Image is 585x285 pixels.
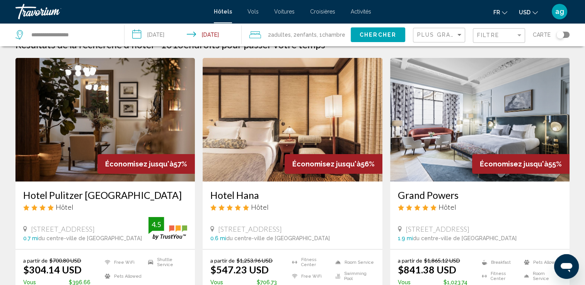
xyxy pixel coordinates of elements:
[480,160,548,168] span: Économisez jusqu'à
[101,257,144,267] li: Free WiFi
[413,235,517,241] span: du centre-ville de [GEOGRAPHIC_DATA]
[148,217,187,240] img: trustyou-badge.svg
[549,3,570,20] button: User Menu
[292,160,361,168] span: Économisez jusqu'à
[31,225,95,233] span: [STREET_ADDRESS]
[406,225,469,233] span: [STREET_ADDRESS]
[473,28,525,44] button: Filter
[417,32,509,38] span: Plus grandes économies
[101,271,144,281] li: Pets Allowed
[203,58,382,182] img: Hotel image
[210,235,226,241] span: 0.6 mi
[268,29,291,40] span: 2
[351,27,405,42] button: Chercher
[297,32,317,38] span: Enfants
[288,257,331,267] li: Fitness Center
[520,271,562,281] li: Room Service
[23,203,187,211] div: 4 star Hotel
[218,225,282,233] span: [STREET_ADDRESS]
[424,257,460,264] del: $1,865.12 USD
[398,257,422,264] span: a partir de
[247,8,259,15] a: Vols
[331,271,375,281] li: Swimming Pool
[493,7,507,18] button: Change language
[417,32,463,39] mat-select: Sort by
[15,4,206,19] a: Travorium
[555,8,564,15] span: ag
[242,23,351,46] button: Travelers: 2 adults, 2 children
[285,154,382,174] div: 56%
[438,203,456,211] span: Hôtel
[478,271,520,281] li: Fitness Center
[125,23,241,46] button: Check-in date: Dec 22, 2025 Check-out date: Dec 23, 2025
[551,31,570,38] button: Toggle map
[23,257,48,264] span: a partir de
[322,32,345,38] span: Chambre
[398,235,413,241] span: 1.9 mi
[554,254,579,279] iframe: Bouton de lancement de la fenêtre de messagerie
[360,32,396,38] span: Chercher
[148,220,164,229] div: 4.5
[390,58,570,182] img: Hotel image
[520,257,562,267] li: Pets Allowed
[23,189,187,201] a: Hotel Pulitzer [GEOGRAPHIC_DATA]
[210,189,374,201] a: Hotel Hana
[398,189,562,201] a: Grand Powers
[237,257,273,264] del: $1,253.96 USD
[56,203,73,211] span: Hôtel
[472,154,570,174] div: 55%
[274,8,295,15] a: Voitures
[519,9,530,15] span: USD
[519,7,538,18] button: Change currency
[493,9,500,15] span: fr
[351,8,371,15] a: Activités
[331,257,375,267] li: Room Service
[105,160,174,168] span: Économisez jusqu'à
[23,235,38,241] span: 0.7 mi
[533,29,551,40] span: Carte
[214,8,232,15] a: Hôtels
[15,58,195,182] img: Hotel image
[144,257,188,267] li: Shuttle Service
[251,203,269,211] span: Hôtel
[317,29,345,40] span: , 1
[288,271,331,281] li: Free WiFi
[38,235,142,241] span: du centre-ville de [GEOGRAPHIC_DATA]
[477,32,499,38] span: Filtre
[23,264,82,275] ins: $304.14 USD
[49,257,81,264] del: $700.80 USD
[398,264,456,275] ins: $841.38 USD
[398,203,562,211] div: 5 star Hotel
[210,257,235,264] span: a partir de
[478,257,520,267] li: Breakfast
[97,154,195,174] div: 57%
[210,264,269,275] ins: $547.23 USD
[226,235,330,241] span: du centre-ville de [GEOGRAPHIC_DATA]
[210,203,374,211] div: 5 star Hotel
[271,32,291,38] span: Adultes
[310,8,335,15] a: Croisières
[291,29,317,40] span: , 2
